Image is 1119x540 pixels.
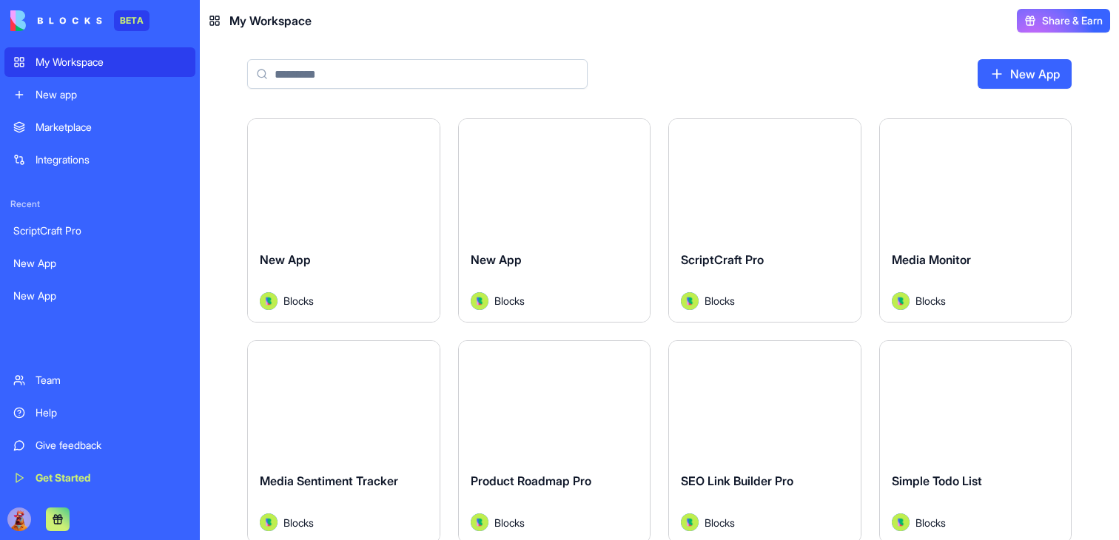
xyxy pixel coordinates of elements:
[892,292,910,310] img: Avatar
[494,293,525,308] span: Blocks
[13,256,186,271] div: New App
[4,216,195,246] a: ScriptCraft Pro
[36,55,186,70] div: My Workspace
[681,252,764,267] span: ScriptCraft Pro
[283,515,314,530] span: Blocks
[471,513,488,531] img: Avatar
[283,293,314,308] span: Blocks
[705,293,735,308] span: Blocks
[4,398,195,428] a: Help
[471,292,488,310] img: Avatar
[915,515,946,530] span: Blocks
[458,118,651,323] a: New AppAvatarBlocks
[114,10,149,31] div: BETA
[471,473,591,488] span: Product Roadmap Pro
[36,438,186,453] div: Give feedback
[1017,9,1110,33] button: Share & Earn
[892,513,910,531] img: Avatar
[36,373,186,388] div: Team
[892,252,971,267] span: Media Monitor
[978,59,1072,89] a: New App
[247,118,440,323] a: New AppAvatarBlocks
[915,293,946,308] span: Blocks
[36,87,186,102] div: New app
[681,292,699,310] img: Avatar
[36,152,186,167] div: Integrations
[471,252,522,267] span: New App
[1042,13,1103,28] span: Share & Earn
[260,292,278,310] img: Avatar
[36,120,186,135] div: Marketplace
[681,473,793,488] span: SEO Link Builder Pro
[4,198,195,210] span: Recent
[260,252,311,267] span: New App
[4,365,195,395] a: Team
[36,470,186,485] div: Get Started
[36,405,186,420] div: Help
[705,515,735,530] span: Blocks
[260,513,278,531] img: Avatar
[10,10,149,31] a: BETA
[4,145,195,175] a: Integrations
[260,473,398,488] span: Media Sentiment Tracker
[681,513,699,531] img: Avatar
[4,431,195,460] a: Give feedback
[879,118,1072,323] a: Media MonitorAvatarBlocks
[4,249,195,278] a: New App
[13,288,186,303] div: New App
[4,463,195,493] a: Get Started
[494,515,525,530] span: Blocks
[892,473,982,488] span: Simple Todo List
[13,223,186,238] div: ScriptCraft Pro
[4,281,195,311] a: New App
[4,80,195,109] a: New app
[7,507,31,531] img: Kuku_Large_sla5px.png
[4,112,195,142] a: Marketplace
[229,12,312,30] span: My Workspace
[668,118,861,323] a: ScriptCraft ProAvatarBlocks
[10,10,102,31] img: logo
[4,47,195,77] a: My Workspace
